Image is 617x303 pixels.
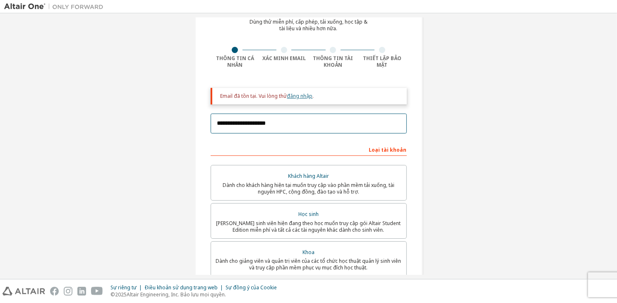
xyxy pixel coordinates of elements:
font: Loại tài khoản [369,146,407,153]
font: Thông tin tài khoản [313,55,353,68]
font: . [313,92,314,99]
font: Dùng thử miễn phí, cấp phép, tải xuống, học tập & [250,18,367,25]
font: Sự đồng ý của Cookie [226,284,277,291]
font: 2025 [115,291,127,298]
img: Altair One [4,2,108,11]
font: Dành cho khách hàng hiện tại muốn truy cập vào phần mềm tải xuống, tài nguyên HPC, cộng đồng, đào... [223,182,394,195]
font: Khách hàng Altair [288,172,329,179]
img: facebook.svg [50,287,59,296]
img: instagram.svg [64,287,72,296]
font: Học sinh [298,211,319,218]
font: Thông tin cá nhân [216,55,254,68]
font: Điều khoản sử dụng trang web [144,284,218,291]
img: altair_logo.svg [2,287,45,296]
img: youtube.svg [91,287,103,296]
font: Email đã tồn tại. Vui lòng thử [221,92,287,99]
font: Sự riêng tư [110,284,137,291]
font: Dành cho giảng viên và quản trị viên của các tổ chức học thuật quản lý sinh viên và truy cập phần... [216,257,401,271]
font: Thiết lập bảo mật [363,55,401,68]
a: đăng nhập [287,92,313,99]
font: tài liệu và nhiều hơn nữa. [280,25,338,32]
font: [PERSON_NAME] sinh viên hiện đang theo học muốn truy cập gói Altair Student Edition miễn phí và t... [216,220,401,233]
img: linkedin.svg [77,287,86,296]
font: © [110,291,115,298]
font: Khoa [302,249,315,256]
font: Xác minh Email [262,55,306,62]
font: Altair Engineering, Inc. Bảo lưu mọi quyền. [127,291,226,298]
